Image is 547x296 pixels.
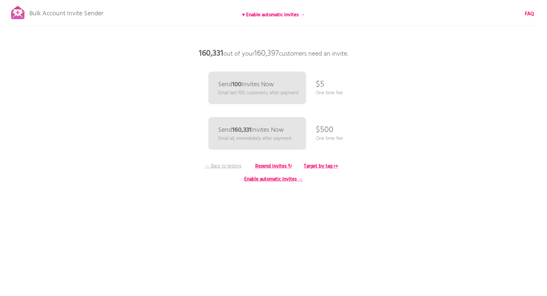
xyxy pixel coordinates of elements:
[218,81,274,88] p: Send Invites Now
[255,162,292,170] b: Resend invites ↻
[218,89,299,97] p: Email last 100 customers, after payment
[176,44,371,63] p: out of your customers need an invite.
[316,89,343,97] p: One time fee
[525,10,534,18] a: FAQ
[304,162,338,170] b: Target by tag ↦
[29,4,103,20] p: Bulk Account Invite Sender
[244,175,303,183] b: Enable automatic invites →
[208,117,306,150] a: Send160,331Invites Now Email all, immediately after payment
[254,47,279,60] span: 160,397
[232,79,242,90] b: 100
[232,125,251,135] b: 160,331
[208,72,306,104] a: Send100Invites Now Email last 100 customers, after payment
[316,75,324,94] p: $5
[218,135,291,142] p: Email all, immediately after payment
[199,163,247,170] p: ← Back to testing
[316,135,343,142] p: One time fee
[199,47,223,60] b: 160,331
[218,127,284,133] p: Send Invites Now
[242,11,305,19] b: ♥ Enable automatic invites →
[316,120,333,140] p: $500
